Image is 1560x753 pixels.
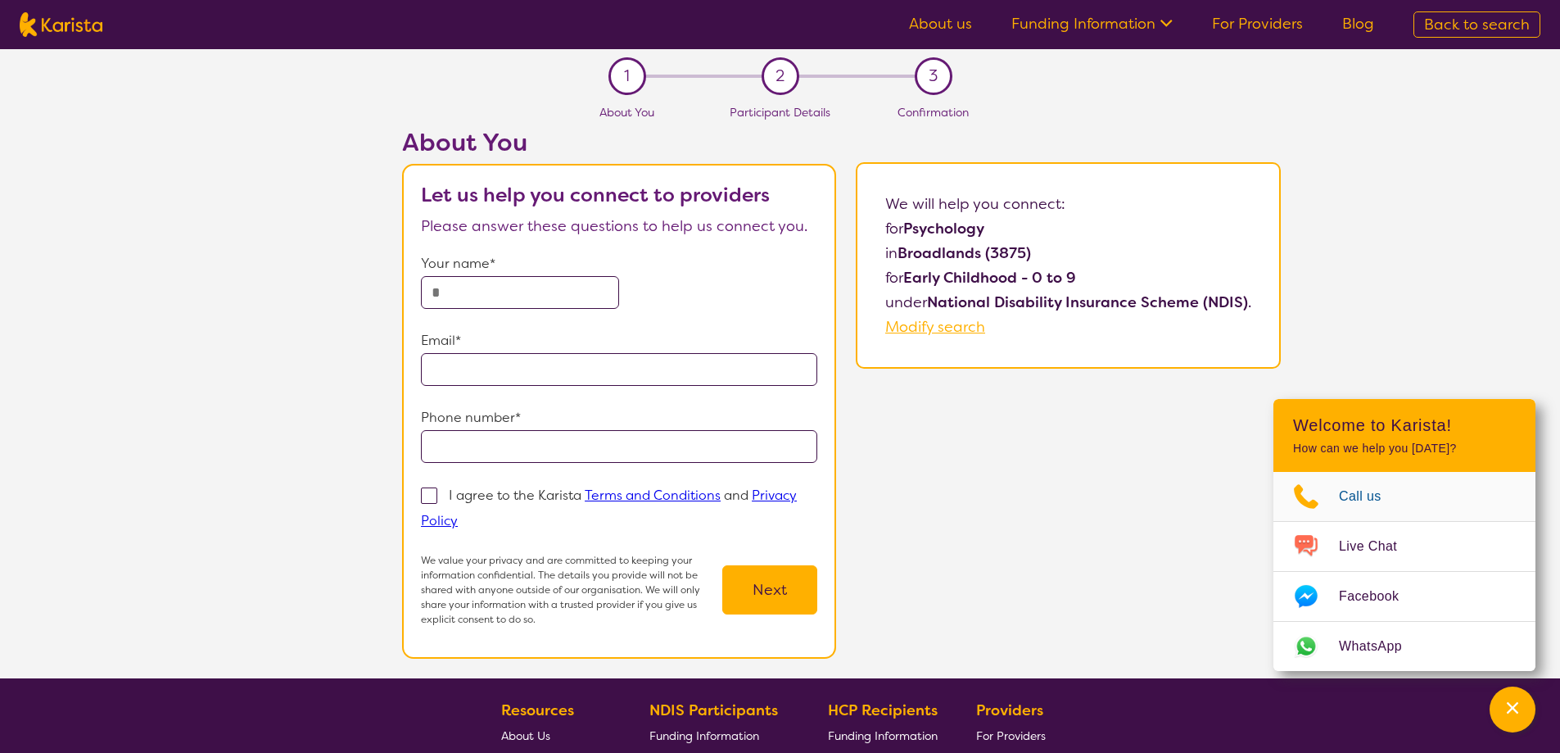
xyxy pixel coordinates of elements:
div: Channel Menu [1273,399,1535,671]
span: Funding Information [828,728,938,743]
h2: Welcome to Karista! [1293,415,1516,435]
span: Live Chat [1339,534,1417,559]
a: Modify search [885,317,985,337]
p: I agree to the Karista and [421,487,797,529]
span: For Providers [976,728,1046,743]
b: National Disability Insurance Scheme (NDIS) [927,293,1248,312]
p: How can we help you [DATE]? [1293,442,1516,456]
b: Resources [501,701,574,720]
span: 3 [929,64,938,88]
span: Call us [1339,484,1401,509]
p: for [885,216,1251,241]
b: Providers [976,701,1043,720]
a: About Us [501,723,611,748]
p: Please answer these questions to help us connect you. [421,214,817,238]
b: Psychology [903,219,984,238]
a: About us [909,14,972,34]
b: Broadlands (3875) [898,243,1031,263]
p: in [885,241,1251,265]
a: For Providers [1212,14,1303,34]
a: Blog [1342,14,1374,34]
p: Your name* [421,252,817,276]
span: Back to search [1424,15,1530,34]
p: Phone number* [421,406,817,430]
p: for [885,265,1251,290]
p: We value your privacy and are committed to keeping your information confidential. The details you... [421,553,722,627]
span: About You [599,105,654,120]
span: Confirmation [898,105,969,120]
b: HCP Recipients [828,701,938,720]
b: Let us help you connect to providers [421,182,770,208]
ul: Choose channel [1273,472,1535,671]
a: For Providers [976,723,1052,748]
span: About Us [501,728,550,743]
button: Next [722,565,817,615]
button: Channel Menu [1490,687,1535,733]
b: NDIS Participants [649,701,778,720]
img: Karista logo [20,12,102,37]
span: Facebook [1339,584,1418,609]
a: Funding Information [828,723,938,748]
b: Early Childhood - 0 to 9 [903,268,1076,288]
a: Back to search [1413,11,1540,38]
a: Web link opens in a new tab. [1273,622,1535,671]
a: Funding Information [1011,14,1173,34]
span: 1 [624,64,630,88]
a: Funding Information [649,723,790,748]
p: We will help you connect: [885,192,1251,216]
span: 2 [775,64,785,88]
span: WhatsApp [1339,634,1422,659]
h2: About You [402,128,836,157]
span: Participant Details [730,105,830,120]
p: Email* [421,329,817,353]
a: Terms and Conditions [585,487,721,504]
span: Funding Information [649,728,759,743]
p: under . [885,290,1251,315]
